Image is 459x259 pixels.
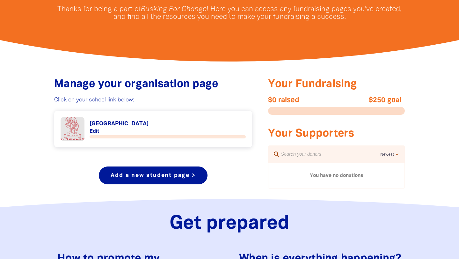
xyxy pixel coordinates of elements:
div: Paginated content [61,117,246,141]
span: Your Fundraising [268,79,357,89]
a: Add a new student page > [99,166,207,184]
i: search [273,151,280,158]
p: Click on your school link below: [54,96,252,104]
span: Get prepared [170,215,289,233]
p: Thanks for being a part of ! Here you can access any fundraising pages you've created, and find a... [57,5,402,21]
div: You have no donations [268,163,404,189]
input: Search your donors [280,150,380,159]
em: Busking For Change [141,6,207,12]
span: Your Supporters [268,129,354,139]
span: Manage your organisation page [54,79,218,89]
div: Paginated content [268,163,404,189]
span: $250 goal [333,96,401,104]
span: $0 raised [268,96,337,104]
